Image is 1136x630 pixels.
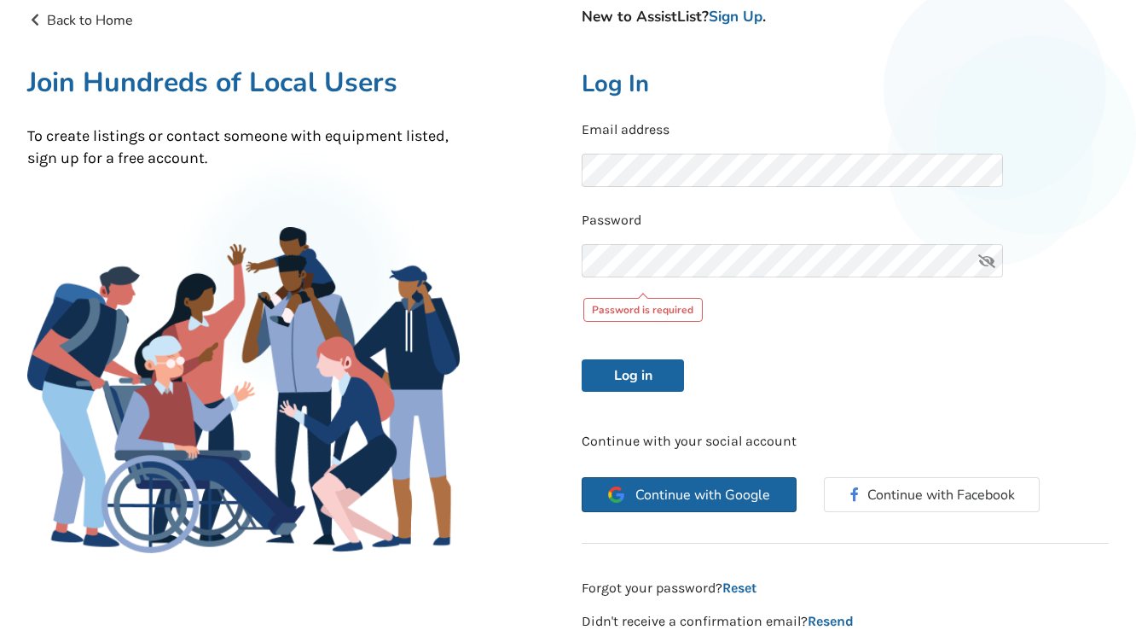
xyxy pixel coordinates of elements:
p: Password [582,211,1109,230]
h1: Join Hundreds of Local Users [27,65,460,100]
p: Forgot your password? [582,579,1109,598]
a: Reset [722,580,756,596]
button: Log in [582,359,684,392]
a: Resend [808,613,854,629]
img: Family Gathering [27,227,460,553]
button: Continue with Google [582,477,797,512]
span: Continue with Google [635,488,770,502]
h2: Log In [582,69,1109,99]
a: Back to Home [27,11,133,30]
div: Password is required [583,298,704,322]
a: Sign Up [709,7,762,26]
h4: New to AssistList? . [582,8,1109,26]
img: Google Icon [608,487,624,503]
p: To create listings or contact someone with equipment listed, sign up for a free account. [27,125,460,169]
button: Continue with Facebook [824,477,1039,512]
p: Email address [582,120,1109,140]
p: Continue with your social account [582,432,1109,452]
